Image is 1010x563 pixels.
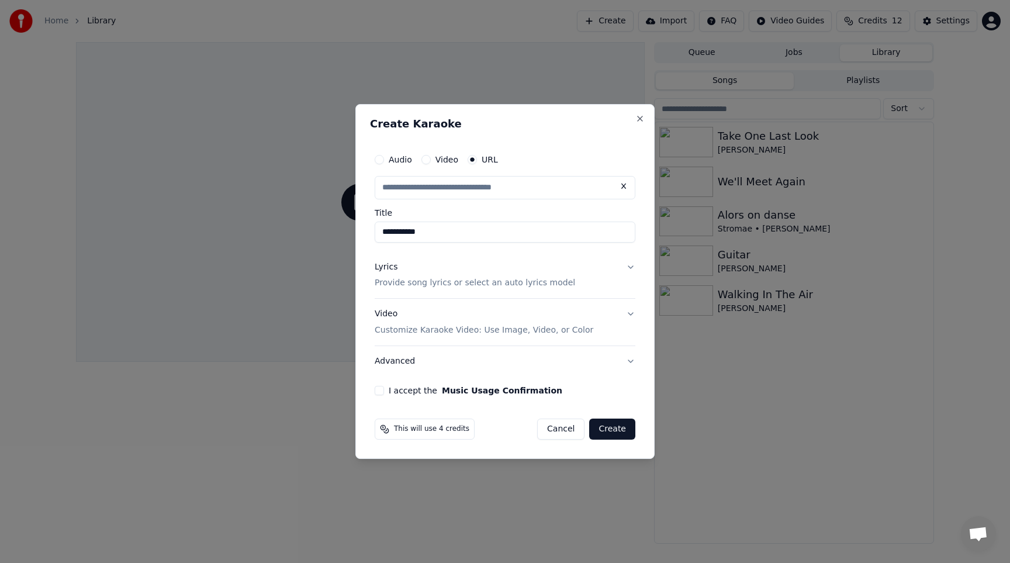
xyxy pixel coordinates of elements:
label: Video [435,156,458,164]
button: VideoCustomize Karaoke Video: Use Image, Video, or Color [375,299,635,346]
button: Advanced [375,346,635,377]
button: Cancel [537,419,584,440]
label: Audio [389,156,412,164]
button: Create [589,419,635,440]
button: I accept the [442,386,562,395]
label: I accept the [389,386,562,395]
label: URL [482,156,498,164]
button: LyricsProvide song lyrics or select an auto lyrics model [375,252,635,299]
label: Title [375,209,635,217]
div: Video [375,309,593,337]
span: This will use 4 credits [394,424,469,434]
p: Customize Karaoke Video: Use Image, Video, or Color [375,324,593,336]
h2: Create Karaoke [370,119,640,129]
p: Provide song lyrics or select an auto lyrics model [375,278,575,289]
div: Lyrics [375,261,397,273]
